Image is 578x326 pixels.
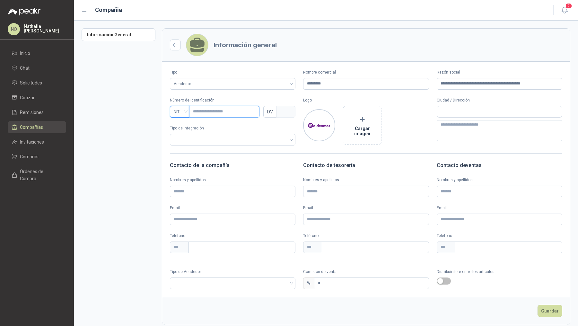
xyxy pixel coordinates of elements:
[559,4,570,16] button: 2
[437,177,562,183] label: Nombres y apellidos
[20,109,44,116] span: Remisiones
[170,69,295,75] label: Tipo
[8,165,66,185] a: Órdenes de Compra
[95,5,122,14] h1: Compañia
[24,24,66,33] p: Nathalia [PERSON_NAME]
[437,69,562,75] label: Razón social
[8,151,66,163] a: Compras
[437,205,562,211] label: Email
[20,138,44,145] span: Invitaciones
[20,124,43,131] span: Compañías
[263,106,276,118] span: DV
[8,47,66,59] a: Inicio
[303,205,429,211] label: Email
[303,233,429,239] p: Teléfono
[20,153,39,160] span: Compras
[8,136,66,148] a: Invitaciones
[437,269,562,275] p: Distribuir flete entre los artículos
[8,8,40,15] img: Logo peakr
[8,23,20,35] div: NO
[303,97,429,103] p: Logo
[170,205,295,211] label: Email
[82,28,155,41] a: Información General
[174,79,292,89] span: Vendedor
[214,42,277,48] h3: Información general
[303,269,429,275] label: Comisión de venta
[8,121,66,133] a: Compañías
[170,269,295,275] label: Tipo de Vendedor
[20,94,35,101] span: Cotizar
[170,233,295,239] p: Teléfono
[174,107,186,117] span: NIT
[437,161,562,170] h3: Contacto de ventas
[343,106,381,145] button: +Cargar imagen
[20,50,30,57] span: Inicio
[20,168,60,182] span: Órdenes de Compra
[8,77,66,89] a: Solicitudes
[170,125,295,131] p: Tipo de Integración
[303,278,314,289] div: %
[170,161,295,170] h3: Contacto de la compañía
[538,305,562,317] button: Guardar
[8,92,66,104] a: Cotizar
[8,106,66,119] a: Remisiones
[304,110,335,141] img: logo
[8,62,66,74] a: Chat
[20,79,42,86] span: Solicitudes
[170,97,295,103] p: Número de identificación
[437,233,562,239] p: Teléfono
[20,65,30,72] span: Chat
[303,69,429,75] label: Nombre comercial
[437,97,562,103] p: Ciudad / Dirección
[565,3,572,9] span: 2
[303,161,429,170] h3: Contacto de tesorería
[170,177,295,183] label: Nombres y apellidos
[303,177,429,183] label: Nombres y apellidos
